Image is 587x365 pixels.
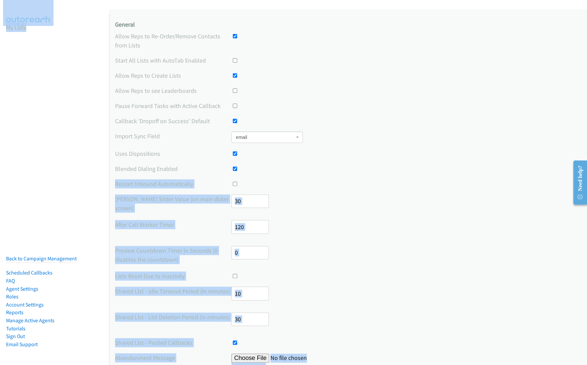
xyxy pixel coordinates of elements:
[115,353,231,362] label: Abandonment Message
[6,341,38,348] a: Email Support
[6,309,24,316] a: Reports
[115,338,231,347] label: Shared List - Pooled Callbacks
[6,317,54,324] a: Manage Active Agents
[6,325,26,332] a: Tutorials
[6,255,77,262] a: Back to Campaign Management
[115,246,231,264] label: Preview Countdown Timer in Seconds (0 disables the countdown)
[115,149,231,158] label: Uses Dispositions
[6,269,52,276] a: Scheduled Callbacks
[115,56,231,65] label: Start All Lists with AutoTab Enabled
[236,134,294,141] span: email
[115,338,581,347] div: Whether callbacks should be returned to the pool or remain tied to the agent that requested the c...
[115,71,231,80] label: Allow Reps to Create Lists
[6,286,38,292] a: Agent Settings
[6,24,26,31] a: My Lists
[115,32,231,50] label: Allow Reps to Re-Order/Remove Contacts from Lists
[115,287,231,296] label: Shared List - Idle Timeout Period (in minutes)
[115,313,231,322] label: Shared List - List Deletion Period (in minutes)
[115,164,231,173] label: Blended Dialing Enabled
[567,156,587,209] iframe: Resource Center
[115,116,231,125] label: Callback 'Dropoff on Success' Default
[231,132,303,143] span: email
[115,313,581,332] div: The minimum time before a list can be deleted
[115,220,231,229] label: After Call Worker Timer
[115,132,231,141] label: Import Sync Field
[6,293,19,300] a: Roles
[115,101,231,110] label: Pause Forward Tasks with Active Callback
[6,278,15,284] a: FAQ
[115,194,231,213] label: [PERSON_NAME] Slider Value (on main dialer screen)
[115,86,231,95] label: Allow Reps to see Leaderboards
[6,333,25,339] a: Sign Out
[115,179,231,188] label: Restart Inbound Automatically
[115,21,581,29] h4: General
[115,287,581,306] div: The time period before a list resets or assigned records get redistributed due to an idle dialing...
[115,271,231,281] label: Lists Reset Due to Inactivity
[6,301,44,308] a: Account Settings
